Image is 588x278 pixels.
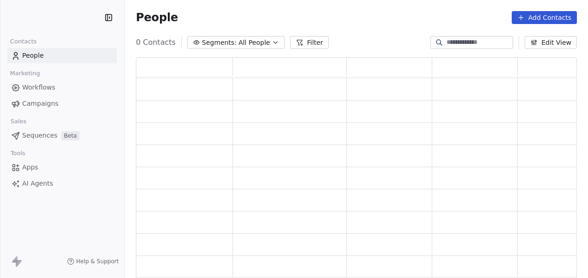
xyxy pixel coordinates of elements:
a: Workflows [7,80,117,95]
span: Help & Support [76,258,119,265]
span: 0 Contacts [136,37,176,48]
a: SequencesBeta [7,128,117,143]
button: Filter [290,36,329,49]
span: Workflows [22,83,55,92]
a: Help & Support [67,258,119,265]
span: All People [239,38,270,48]
span: Sales [6,115,31,128]
span: Apps [22,163,38,172]
span: Contacts [6,35,41,48]
span: People [136,11,178,24]
span: Segments: [202,38,237,48]
span: Tools [6,146,29,160]
span: Marketing [6,66,44,80]
a: People [7,48,117,63]
span: Beta [61,131,80,140]
span: Sequences [22,131,57,140]
button: Edit View [525,36,577,49]
span: People [22,51,44,60]
span: Campaigns [22,99,58,109]
button: Add Contacts [512,11,577,24]
span: AI Agents [22,179,53,188]
a: Apps [7,160,117,175]
a: Campaigns [7,96,117,111]
a: AI Agents [7,176,117,191]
